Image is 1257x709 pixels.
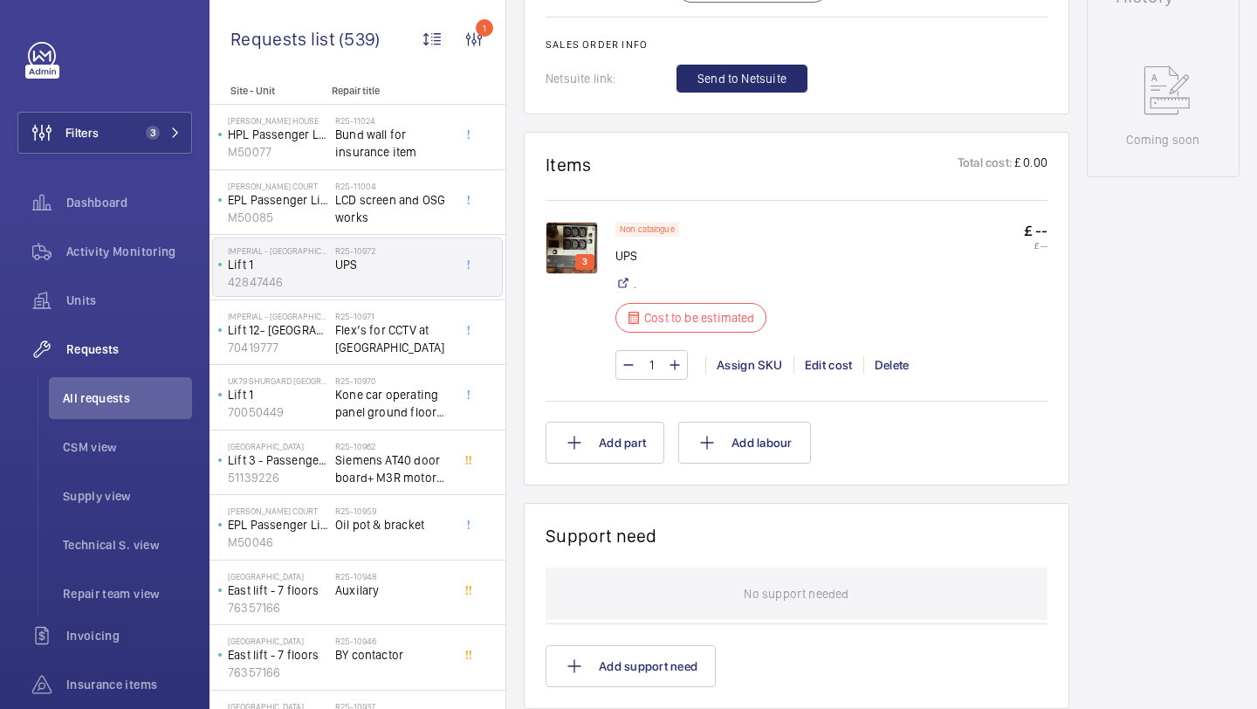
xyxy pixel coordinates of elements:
[209,85,325,97] p: Site - Unit
[335,386,450,421] span: Kone car operating panel ground floor push required
[228,646,328,664] p: East lift - 7 floors
[335,582,450,599] span: Auxilary
[644,309,755,327] p: Cost to be estimated
[63,389,192,407] span: All requests
[228,375,328,386] p: UK79 Shurgard [GEOGRAPHIC_DATA]
[228,386,328,403] p: Lift 1
[228,115,328,126] p: [PERSON_NAME] House
[66,292,192,309] span: Units
[228,636,328,646] p: [GEOGRAPHIC_DATA]
[335,115,450,126] h2: R25-11024
[744,568,848,620] p: No support needed
[63,585,192,602] span: Repair team view
[228,126,328,143] p: HPL Passenger Lift
[228,582,328,599] p: East lift - 7 floors
[335,646,450,664] span: BY contactor
[66,194,192,211] span: Dashboard
[335,506,450,516] h2: R25-10959
[228,664,328,681] p: 76357166
[335,245,450,256] h2: R25-10972
[146,126,160,140] span: 3
[66,341,192,358] span: Requests
[335,311,450,321] h2: R25-10971
[228,321,328,339] p: Lift 12- [GEOGRAPHIC_DATA] Block (Passenger)
[335,191,450,226] span: LCD screen and OSG works
[228,181,328,191] p: [PERSON_NAME] Court
[66,243,192,260] span: Activity Monitoring
[228,245,328,256] p: Imperial - [GEOGRAPHIC_DATA]
[579,254,591,270] p: 3
[228,441,328,451] p: [GEOGRAPHIC_DATA]
[863,356,920,374] div: Delete
[335,181,450,191] h2: R25-11004
[958,154,1013,176] p: Total cost:
[63,438,192,456] span: CSM view
[230,28,339,50] span: Requests list
[228,273,328,291] p: 42847446
[546,422,664,464] button: Add part
[546,154,592,176] h1: Items
[332,85,447,97] p: Repair title
[228,506,328,516] p: [PERSON_NAME] Court
[65,124,99,141] span: Filters
[228,191,328,209] p: EPL Passenger Lift 16-32
[228,571,328,582] p: [GEOGRAPHIC_DATA]
[793,356,863,374] div: Edit cost
[546,38,1047,51] h2: Sales order info
[228,143,328,161] p: M50077
[228,311,328,321] p: Imperial - [GEOGRAPHIC_DATA]
[1126,131,1199,148] p: Coming soon
[66,676,192,693] span: Insurance items
[228,256,328,273] p: Lift 1
[66,627,192,644] span: Invoicing
[546,645,716,687] button: Add support need
[228,403,328,421] p: 70050449
[335,375,450,386] h2: R25-10970
[678,422,811,464] button: Add labour
[335,636,450,646] h2: R25-10946
[63,536,192,554] span: Technical S. view
[1024,222,1047,240] p: £ --
[615,247,777,265] p: UPS
[335,571,450,582] h2: R25-10948
[1024,240,1047,251] p: £ --
[335,321,450,356] span: Flex’s for CCTV at [GEOGRAPHIC_DATA]
[335,256,450,273] span: UPS
[228,209,328,226] p: M50085
[705,356,793,374] div: Assign SKU
[228,469,328,486] p: 51139226
[228,599,328,616] p: 76357166
[228,516,328,533] p: EPL Passenger Lift
[228,339,328,356] p: 70419777
[546,525,657,547] h1: Support need
[677,65,807,93] button: Send to Netsuite
[620,226,675,232] p: Non catalogue
[634,275,636,293] a: .
[335,441,450,451] h2: R25-10962
[1013,154,1047,176] p: £ 0.00
[17,112,192,154] button: Filters3
[63,487,192,505] span: Supply view
[697,70,786,87] span: Send to Netsuite
[546,222,598,274] img: 1755195548551-32674cb2-b8d0-4bb5-b2ce-d8674d643386
[335,451,450,486] span: Siemens AT40 door board+ M3R motor (PLEASE DELIVER TO SITE)
[335,516,450,533] span: Oil pot & bracket
[228,533,328,551] p: M50046
[335,126,450,161] span: Bund wall for insurance item
[228,451,328,469] p: Lift 3 - Passenger Lift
